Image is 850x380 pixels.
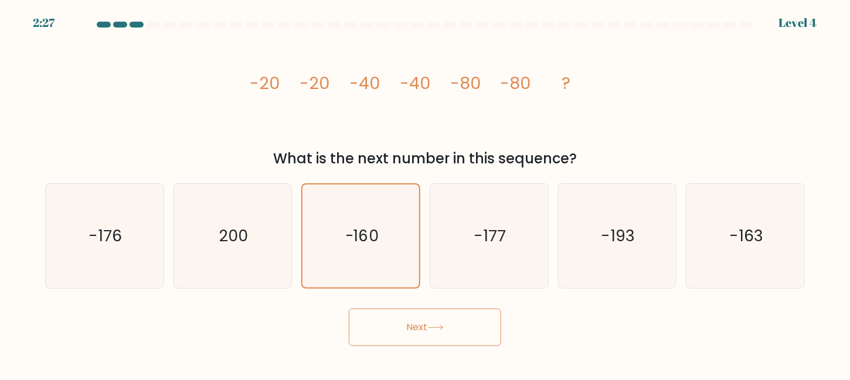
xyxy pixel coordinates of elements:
[33,14,55,32] div: 2:27
[349,309,501,346] button: Next
[562,71,570,95] tspan: ?
[345,225,378,247] text: -160
[474,225,506,247] text: -177
[89,225,123,247] text: -176
[350,71,380,95] tspan: -40
[601,225,635,247] text: -193
[400,71,430,95] tspan: -40
[250,71,280,95] tspan: -20
[300,71,329,95] tspan: -20
[779,14,817,32] div: Level 4
[219,225,248,247] text: 200
[450,71,481,95] tspan: -80
[52,148,798,169] div: What is the next number in this sequence?
[729,225,763,247] text: -163
[501,71,531,95] tspan: -80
